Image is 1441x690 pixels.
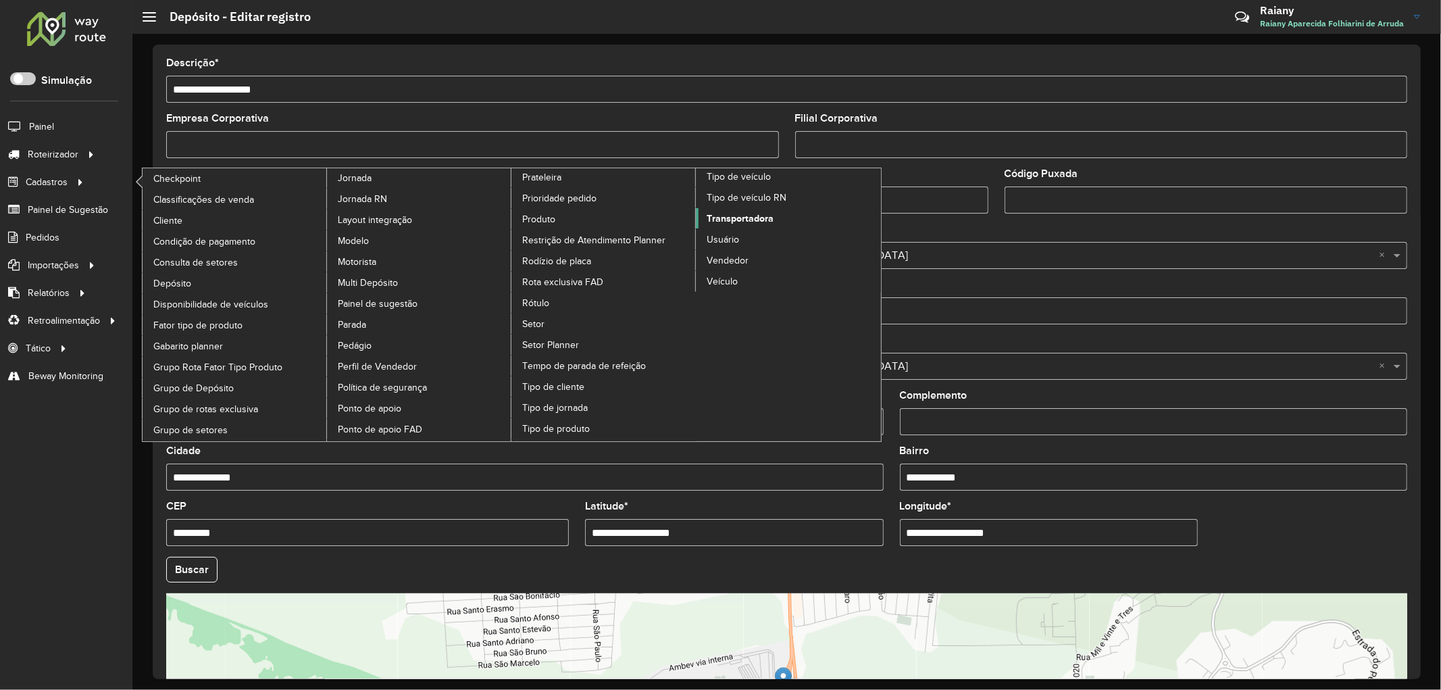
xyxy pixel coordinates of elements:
[338,255,376,269] span: Motorista
[28,203,108,217] span: Painel de Sugestão
[707,253,749,268] span: Vendedor
[522,254,591,268] span: Rodízio de placa
[143,231,328,251] a: Condição de pagamento
[327,356,512,376] a: Perfil de Vendedor
[143,189,328,210] a: Classificações de venda
[522,422,590,436] span: Tipo de produto
[327,335,512,355] a: Pedágio
[143,420,328,440] a: Grupo de setores
[585,498,628,514] label: Latitude
[511,376,697,397] a: Tipo de cliente
[900,443,930,459] label: Bairro
[522,170,561,184] span: Prateleira
[522,233,665,247] span: Restrição de Atendimento Planner
[143,336,328,356] a: Gabarito planner
[338,360,417,374] span: Perfil de Vendedor
[327,419,512,439] a: Ponto de apoio FAD
[696,187,881,207] a: Tipo de veículo RN
[28,369,103,383] span: Beway Monitoring
[143,273,328,293] a: Depósito
[153,193,254,207] span: Classificações de venda
[143,399,328,419] a: Grupo de rotas exclusiva
[696,250,881,270] a: Vendedor
[511,251,697,271] a: Rodízio de placa
[327,230,512,251] a: Modelo
[522,338,579,352] span: Setor Planner
[522,275,603,289] span: Rota exclusiva FAD
[522,296,549,310] span: Rótulo
[522,212,555,226] span: Produto
[143,378,328,398] a: Grupo de Depósito
[28,147,78,162] span: Roteirizador
[153,172,201,186] span: Checkpoint
[511,418,697,439] a: Tipo de produto
[143,357,328,377] a: Grupo Rota Fator Tipo Produto
[338,339,372,353] span: Pedágio
[338,318,366,332] span: Parada
[511,335,697,355] a: Setor Planner
[338,192,387,206] span: Jornada RN
[153,318,243,332] span: Fator tipo de produto
[696,271,881,291] a: Veículo
[696,229,881,249] a: Usuário
[327,251,512,272] a: Motorista
[166,498,186,514] label: CEP
[166,110,269,126] label: Empresa Corporativa
[707,274,738,289] span: Veículo
[522,359,646,373] span: Tempo de parada de refeição
[143,168,328,189] a: Checkpoint
[1260,18,1404,30] span: Raiany Aparecida Folhiarini de Arruda
[153,276,191,291] span: Depósito
[143,252,328,272] a: Consulta de setores
[28,314,100,328] span: Retroalimentação
[522,317,545,331] span: Setor
[338,171,372,185] span: Jornada
[153,402,258,416] span: Grupo de rotas exclusiva
[338,401,401,416] span: Ponto de apoio
[1379,247,1390,264] span: Clear all
[166,557,218,583] button: Buscar
[156,9,311,24] h2: Depósito - Editar registro
[26,341,51,355] span: Tático
[143,294,328,314] a: Disponibilidade de veículos
[166,443,201,459] label: Cidade
[143,210,328,230] a: Cliente
[511,314,697,334] a: Setor
[1379,358,1390,374] span: Clear all
[143,315,328,335] a: Fator tipo de produto
[153,381,234,395] span: Grupo de Depósito
[327,168,697,441] a: Prateleira
[511,397,697,418] a: Tipo de jornada
[26,230,59,245] span: Pedidos
[338,276,398,290] span: Multi Depósito
[522,380,584,394] span: Tipo de cliente
[707,212,774,226] span: Transportadora
[511,293,697,313] a: Rótulo
[327,314,512,335] a: Parada
[338,297,418,311] span: Painel de sugestão
[707,232,739,247] span: Usuário
[26,175,68,189] span: Cadastros
[1228,3,1257,32] a: Contato Rápido
[522,401,588,415] span: Tipo de jornada
[338,422,422,437] span: Ponto de apoio FAD
[153,235,255,249] span: Condição de pagamento
[153,339,223,353] span: Gabarito planner
[153,214,182,228] span: Cliente
[795,110,878,126] label: Filial Corporativa
[522,191,597,205] span: Prioridade pedido
[327,210,512,230] a: Layout integração
[511,168,881,441] a: Tipo de veículo
[707,170,771,184] span: Tipo de veículo
[166,55,219,71] label: Descrição
[696,208,881,228] a: Transportadora
[1005,166,1078,182] label: Código Puxada
[327,272,512,293] a: Multi Depósito
[327,377,512,397] a: Política de segurança
[153,360,282,374] span: Grupo Rota Fator Tipo Produto
[327,189,512,209] a: Jornada RN
[900,387,967,403] label: Complemento
[28,258,79,272] span: Importações
[166,166,241,182] label: Código externo
[153,255,238,270] span: Consulta de setores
